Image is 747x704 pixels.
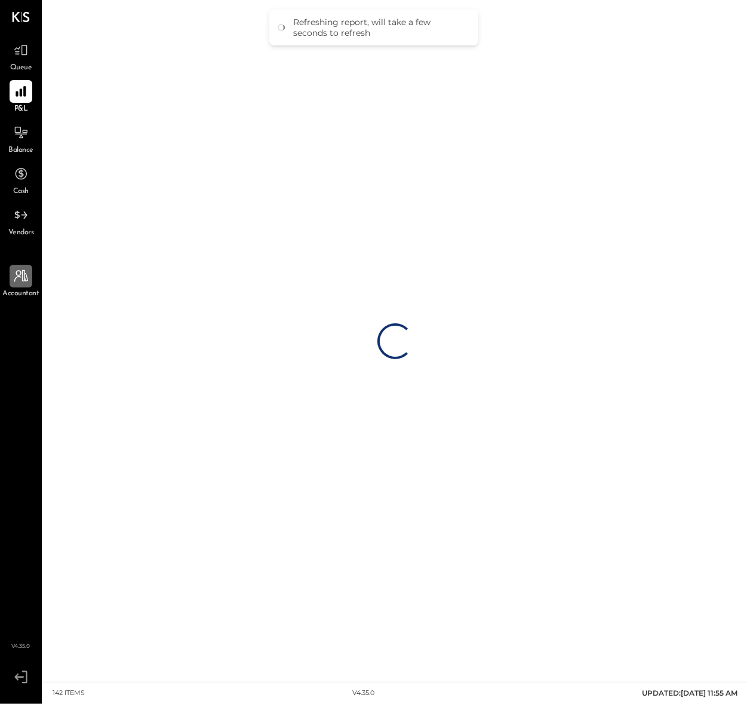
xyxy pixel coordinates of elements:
[14,104,28,115] span: P&L
[293,17,466,38] div: Refreshing report, will take a few seconds to refresh
[1,121,41,156] a: Balance
[13,186,29,197] span: Cash
[3,289,39,299] span: Accountant
[1,80,41,115] a: P&L
[1,39,41,74] a: Queue
[53,688,85,698] div: 142 items
[8,145,33,156] span: Balance
[352,688,374,698] div: v 4.35.0
[1,204,41,238] a: Vendors
[1,163,41,197] a: Cash
[1,265,41,299] a: Accountant
[8,228,34,238] span: Vendors
[642,688,737,697] span: UPDATED: [DATE] 11:55 AM
[10,63,32,74] span: Queue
